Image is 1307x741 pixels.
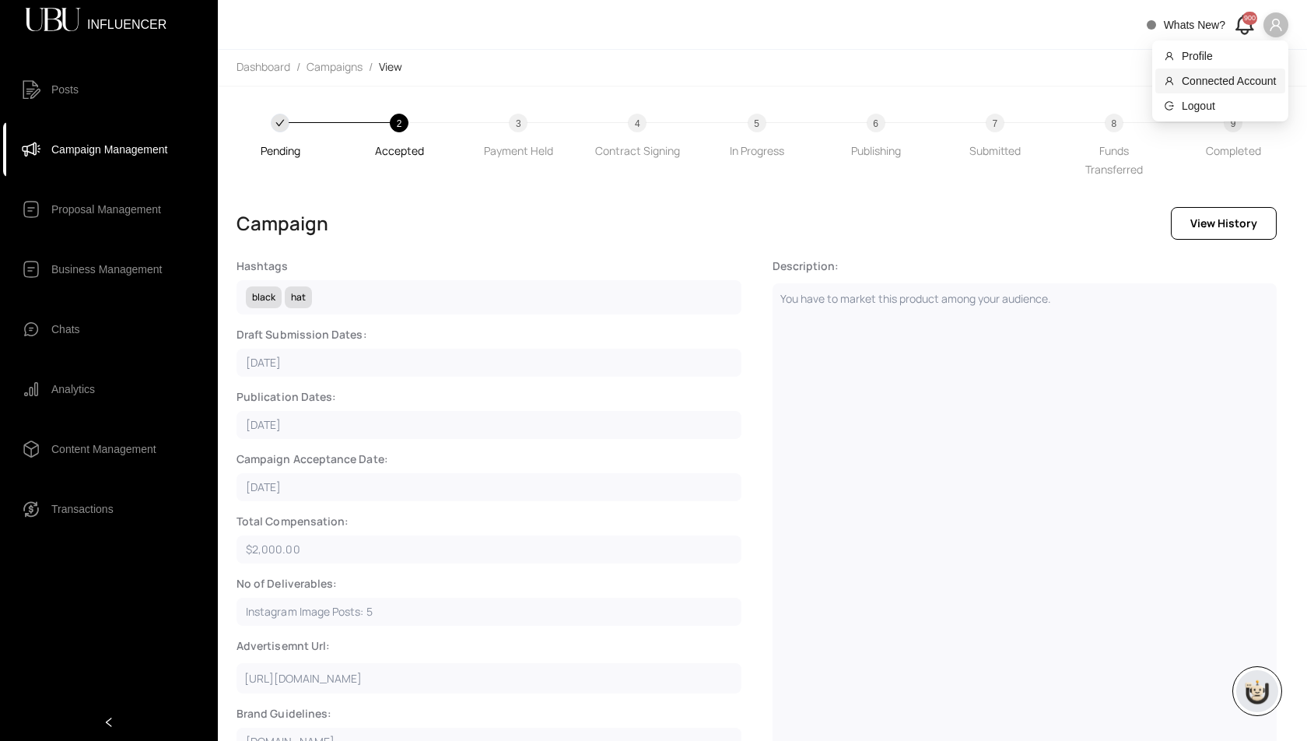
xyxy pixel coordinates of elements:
div: [URL][DOMAIN_NAME] [237,663,741,694]
div: Publishing [851,142,901,160]
span: user [1269,18,1283,32]
span: 8 [1112,118,1117,129]
span: 2 [397,118,402,129]
span: Whats New? [1164,19,1225,31]
span: Logout [1182,97,1276,114]
span: logout [1165,101,1176,111]
div: Advertisemnt Url : [237,638,330,654]
div: Brand Guidelines: [237,706,331,722]
div: No of Deliverables: [237,576,337,592]
span: Dashboard [237,59,290,74]
span: INFLUENCER [87,19,166,22]
span: Analytics [51,374,95,405]
span: 9 [1231,118,1236,129]
div: Contract Signing [595,142,680,160]
a: Campaigns [303,59,366,76]
div: [DATE] [246,355,281,370]
div: In Progress [730,142,784,160]
span: Profile [1182,47,1276,65]
div: Publication Dates: [237,389,336,405]
div: hat [291,293,306,302]
span: check [275,118,285,128]
span: 5 [754,118,759,129]
span: 3 [516,118,521,129]
div: Pending [261,142,300,160]
li: / [296,59,300,76]
span: 4 [635,118,640,129]
div: Payment Held [484,142,553,160]
div: [DATE] [246,417,281,433]
div: Submitted [969,142,1021,160]
span: user [1165,51,1176,61]
li: : 5 [246,604,373,620]
span: Chats [51,314,80,345]
div: Draft Submission Dates: [237,327,367,342]
div: Hashtags [237,258,289,274]
span: Proposal Management [51,194,161,225]
span: Posts [51,74,79,105]
span: Transactions [51,493,114,525]
span: Content Management [51,434,156,465]
span: 7 [992,118,997,129]
button: View History [1171,207,1277,240]
div: Funds Transferred [1070,142,1158,179]
div: Description: [773,258,839,274]
span: Connected Account [1182,72,1276,90]
div: Campaign Acceptance Date: [237,451,388,467]
div: Total Compensation: [237,514,349,529]
li: / [369,59,373,76]
span: left [103,717,114,728]
img: chatboticon-C4A3G2IU.png [1242,676,1273,707]
h3: Campaign [237,211,328,236]
div: Completed [1206,142,1261,160]
div: [DATE] [246,479,281,495]
div: black [252,293,275,302]
span: 6 [873,118,878,129]
div: $2,000.00 [246,542,300,557]
div: 900 [1242,12,1257,25]
span: Business Management [51,254,162,285]
span: View History [1190,215,1257,232]
div: Accepted [375,142,424,160]
span: Instagram Image Posts [246,604,360,619]
span: View [379,59,402,74]
span: user [1165,76,1176,86]
span: Campaign Management [51,134,167,165]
